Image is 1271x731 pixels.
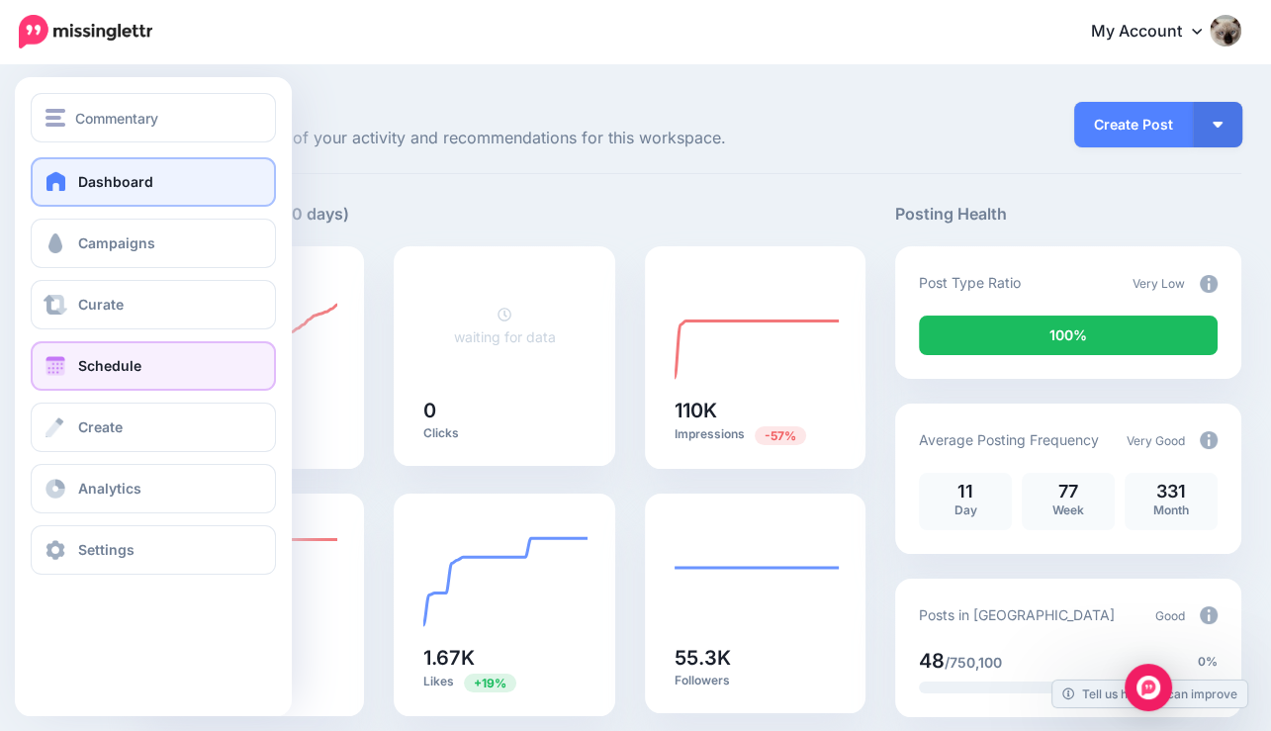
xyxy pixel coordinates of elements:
[1200,431,1218,449] img: info-circle-grey.png
[75,107,158,130] span: Commentary
[919,603,1115,626] p: Posts in [GEOGRAPHIC_DATA]
[31,219,276,268] a: Campaigns
[1052,503,1084,517] span: Week
[929,483,1002,501] p: 11
[1071,8,1241,56] a: My Account
[31,280,276,329] a: Curate
[31,464,276,513] a: Analytics
[895,202,1241,227] h5: Posting Health
[945,654,1002,671] span: /750,100
[1213,122,1223,128] img: arrow-down-white.png
[919,428,1099,451] p: Average Posting Frequency
[755,426,806,445] span: Previous period: 257K
[78,234,155,251] span: Campaigns
[31,403,276,452] a: Create
[1032,483,1105,501] p: 77
[1125,664,1172,711] div: Open Intercom Messenger
[19,15,152,48] img: Missinglettr
[78,173,153,190] span: Dashboard
[1153,503,1189,517] span: Month
[1155,608,1185,623] span: Good
[31,157,276,207] a: Dashboard
[143,126,865,151] span: Here's an overview of your activity and recommendations for this workspace.
[675,425,836,444] p: Impressions
[675,401,836,420] h5: 110K
[919,316,1218,355] div: 100% of your posts in the last 30 days were manually created (i.e. were not from Drip Campaigns o...
[675,673,836,688] p: Followers
[1200,606,1218,624] img: info-circle-grey.png
[464,674,516,692] span: Previous period: 1.4K
[78,357,141,374] span: Schedule
[1127,433,1185,448] span: Very Good
[78,296,124,313] span: Curate
[31,525,276,575] a: Settings
[1052,681,1247,707] a: Tell us how we can improve
[453,306,555,345] a: waiting for data
[423,425,585,441] p: Clicks
[423,401,585,420] h5: 0
[919,649,945,673] span: 48
[45,109,65,127] img: menu.png
[78,418,123,435] span: Create
[675,648,836,668] h5: 55.3K
[1133,276,1185,291] span: Very Low
[1200,275,1218,293] img: info-circle-grey.png
[31,341,276,391] a: Schedule
[423,673,585,691] p: Likes
[1198,652,1218,672] span: 0%
[1074,102,1193,147] a: Create Post
[78,541,135,558] span: Settings
[1135,483,1208,501] p: 331
[31,93,276,142] button: Commentary
[919,271,1021,294] p: Post Type Ratio
[78,480,141,497] span: Analytics
[954,503,977,517] span: Day
[423,648,585,668] h5: 1.67K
